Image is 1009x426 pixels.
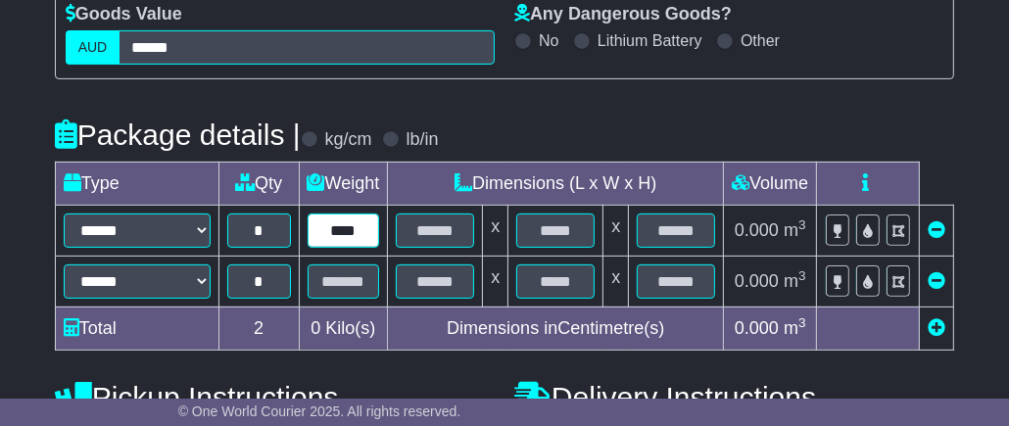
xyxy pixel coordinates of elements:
td: x [483,205,508,256]
h4: Package details | [55,118,301,151]
span: m [784,318,806,338]
span: 0.000 [735,318,779,338]
label: Lithium Battery [598,31,702,50]
td: Weight [299,162,388,205]
label: lb/in [407,129,439,151]
label: kg/cm [325,129,372,151]
td: Volume [724,162,817,205]
td: x [483,256,508,307]
td: Qty [218,162,299,205]
sup: 3 [798,315,806,330]
span: m [784,220,806,240]
sup: 3 [798,268,806,283]
td: Dimensions (L x W x H) [388,162,724,205]
a: Remove this item [928,271,945,291]
a: Remove this item [928,220,945,240]
span: 0 [311,318,320,338]
td: Total [55,307,218,350]
label: Other [741,31,780,50]
h4: Pickup Instructions [55,381,495,413]
span: 0.000 [735,220,779,240]
td: Type [55,162,218,205]
td: 2 [218,307,299,350]
label: Goods Value [66,4,182,25]
td: Dimensions in Centimetre(s) [388,307,724,350]
span: 0.000 [735,271,779,291]
td: x [603,256,629,307]
td: x [603,205,629,256]
span: © One World Courier 2025. All rights reserved. [178,403,461,419]
label: No [539,31,558,50]
label: Any Dangerous Goods? [514,4,732,25]
label: AUD [66,30,120,65]
td: Kilo(s) [299,307,388,350]
span: m [784,271,806,291]
a: Add new item [928,318,945,338]
sup: 3 [798,217,806,232]
h4: Delivery Instructions [514,381,954,413]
